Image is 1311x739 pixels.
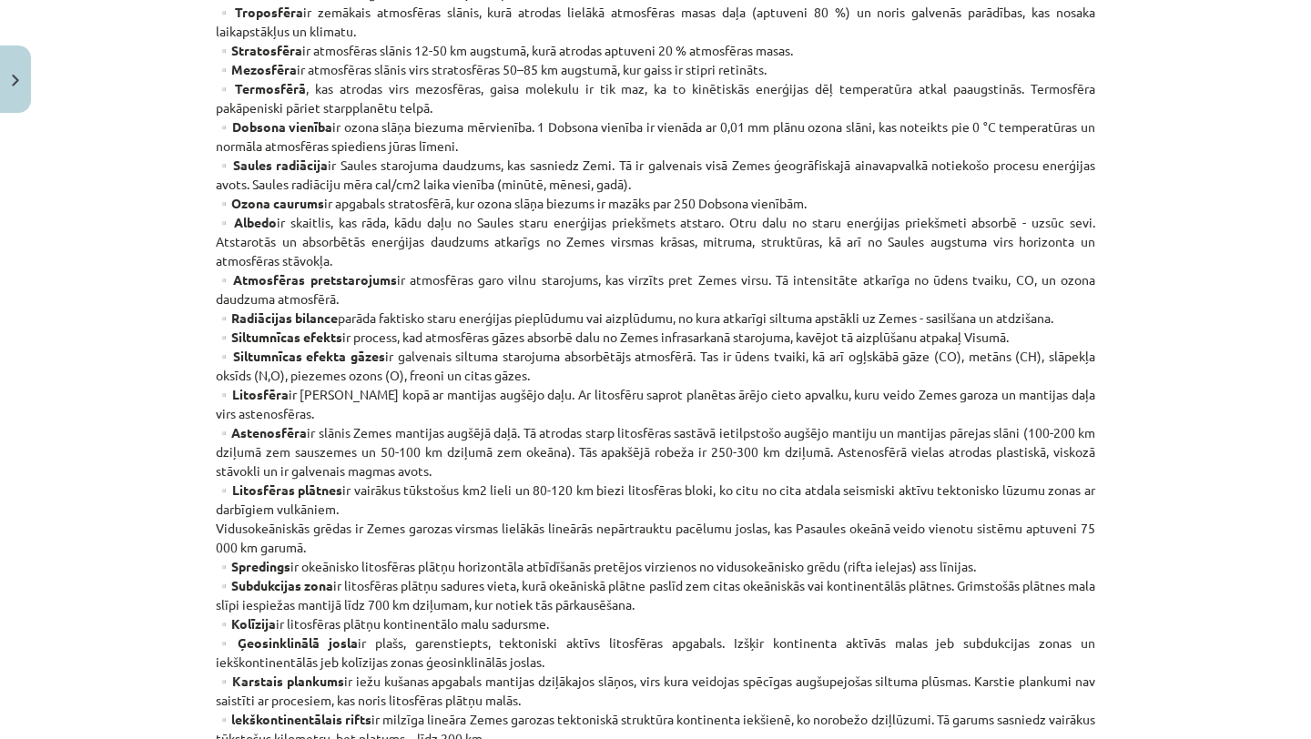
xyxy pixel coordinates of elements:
[216,271,397,288] strong: ▫️Atmosfēras pretstarojums
[216,424,307,440] strong: ▫️Astenosfēra
[216,711,371,727] strong: ▫️lekškontinentālais rifts
[216,118,332,135] strong: ▫️Dobsona vienība
[216,577,333,593] strong: ▫️Subdukcijas zona
[12,75,19,86] img: icon-close-lesson-0947bae3869378f0d4975bcd49f059093ad1ed9edebbc8119c70593378902aed.svg
[216,195,324,211] strong: ▫️Ozona caurums
[216,80,306,96] strong: ▫️Termosfērā
[216,309,338,326] strong: ▫️Radiācijas bilance
[216,615,276,632] strong: ▫️Kolīzija
[216,634,358,651] strong: ▫️Ģeosinklinālā josla
[216,558,290,574] strong: ▫️Spredings
[216,481,342,498] strong: ▫️Litosfēras plātnes
[216,386,289,402] strong: ▫️Litosfēra
[216,42,302,58] strong: ▫️Stratosfēra
[216,348,346,364] strong: ▫️Siltumnīcas efekta
[216,157,328,173] strong: ▫️Saules radiācija
[216,4,303,20] strong: ▫️Troposfēra
[216,214,277,230] strong: ▫️Albedo
[216,61,297,77] strong: ▫️Mezosfēra
[216,329,342,345] strong: ▫️Siltumnīcas efekts
[216,673,344,689] strong: ▫️Karstais plankums
[351,348,385,364] strong: gāzes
